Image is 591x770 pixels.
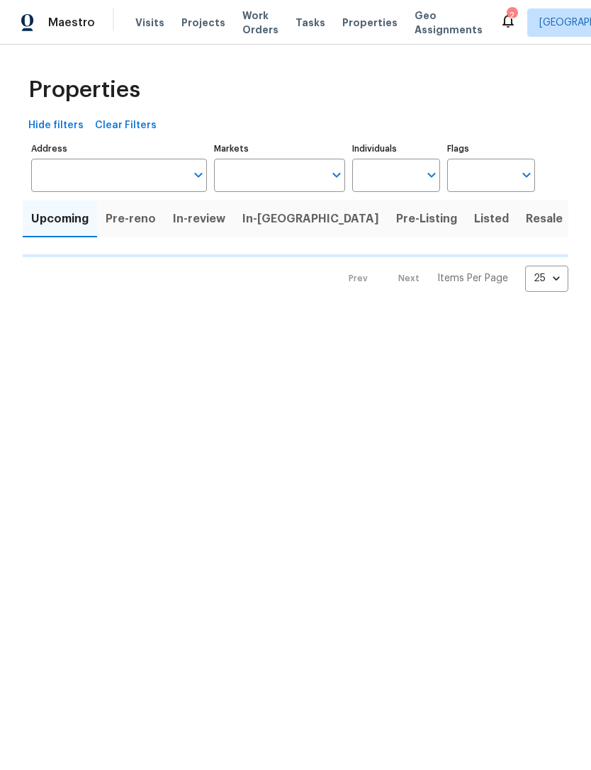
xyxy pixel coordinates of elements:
[352,145,440,153] label: Individuals
[342,16,398,30] span: Properties
[422,165,441,185] button: Open
[31,145,207,153] label: Address
[28,117,84,135] span: Hide filters
[242,209,379,229] span: In-[GEOGRAPHIC_DATA]
[507,9,517,23] div: 2
[242,9,278,37] span: Work Orders
[173,209,225,229] span: In-review
[415,9,483,37] span: Geo Assignments
[106,209,156,229] span: Pre-reno
[48,16,95,30] span: Maestro
[181,16,225,30] span: Projects
[31,209,89,229] span: Upcoming
[327,165,347,185] button: Open
[335,266,568,292] nav: Pagination Navigation
[517,165,536,185] button: Open
[188,165,208,185] button: Open
[95,117,157,135] span: Clear Filters
[295,18,325,28] span: Tasks
[526,209,563,229] span: Resale
[474,209,509,229] span: Listed
[214,145,346,153] label: Markets
[447,145,535,153] label: Flags
[525,260,568,297] div: 25
[28,83,140,97] span: Properties
[89,113,162,139] button: Clear Filters
[23,113,89,139] button: Hide filters
[135,16,164,30] span: Visits
[437,271,508,285] p: Items Per Page
[396,209,457,229] span: Pre-Listing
